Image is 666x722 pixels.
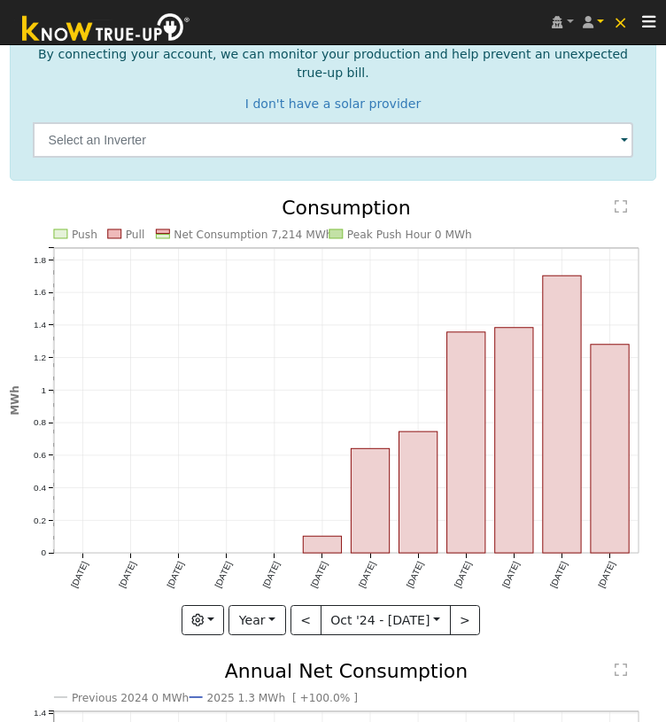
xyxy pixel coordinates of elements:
text: 0.4 [34,483,46,493]
text: Net Consumption 7,214 MWh [174,229,332,241]
input: Select an Inverter [33,122,634,158]
text: 1 [41,385,46,395]
text: 1.4 [34,708,46,718]
text: [DATE] [117,560,137,589]
text: [DATE] [597,560,617,589]
span: By connecting your account, we can monitor your production and help prevent an unexpected true-up... [38,47,628,80]
text: Annual Net Consumption [225,660,469,682]
text: [DATE] [69,560,89,589]
rect: onclick="" [351,449,389,554]
rect: onclick="" [543,276,581,553]
text: 1.4 [34,320,46,330]
text: 0 [41,548,46,558]
text: [DATE] [453,560,473,589]
text: [DATE] [309,560,329,589]
text:  [615,663,627,677]
text: MWh [9,386,21,416]
text: [DATE] [405,560,425,589]
button: < [290,605,321,635]
text: Previous 2024 0 MWh [72,692,190,704]
text: 2025 1.3 MWh [ +100.0% ] [206,692,358,704]
rect: onclick="" [399,432,438,554]
rect: onclick="" [303,537,341,554]
img: Know True-Up [13,10,199,50]
text: [DATE] [357,560,377,589]
rect: onclick="" [495,328,533,554]
button: Year [228,605,285,635]
a: I don't have a solar provider [245,97,422,111]
text: 0.2 [34,516,46,525]
text: [DATE] [548,560,569,589]
text: 1.6 [34,288,46,298]
text: [DATE] [165,560,185,589]
text: [DATE] [500,560,521,589]
text: 1.8 [34,255,46,265]
text: Push [72,229,97,241]
rect: onclick="" [447,332,485,554]
text: Pull [125,229,144,241]
text: 0.6 [34,450,46,460]
text: Consumption [282,197,411,219]
text: [DATE] [260,560,281,589]
text: [DATE] [213,560,233,589]
text:  [615,199,627,213]
button: Oct '24 - [DATE] [321,605,451,635]
text: 1.2 [34,353,46,362]
text: Peak Push Hour 0 MWh [347,229,472,241]
button: Toggle navigation [632,10,666,35]
span: × [613,12,628,33]
button: > [450,605,481,635]
rect: onclick="" [591,345,629,554]
text: 0.8 [34,418,46,428]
